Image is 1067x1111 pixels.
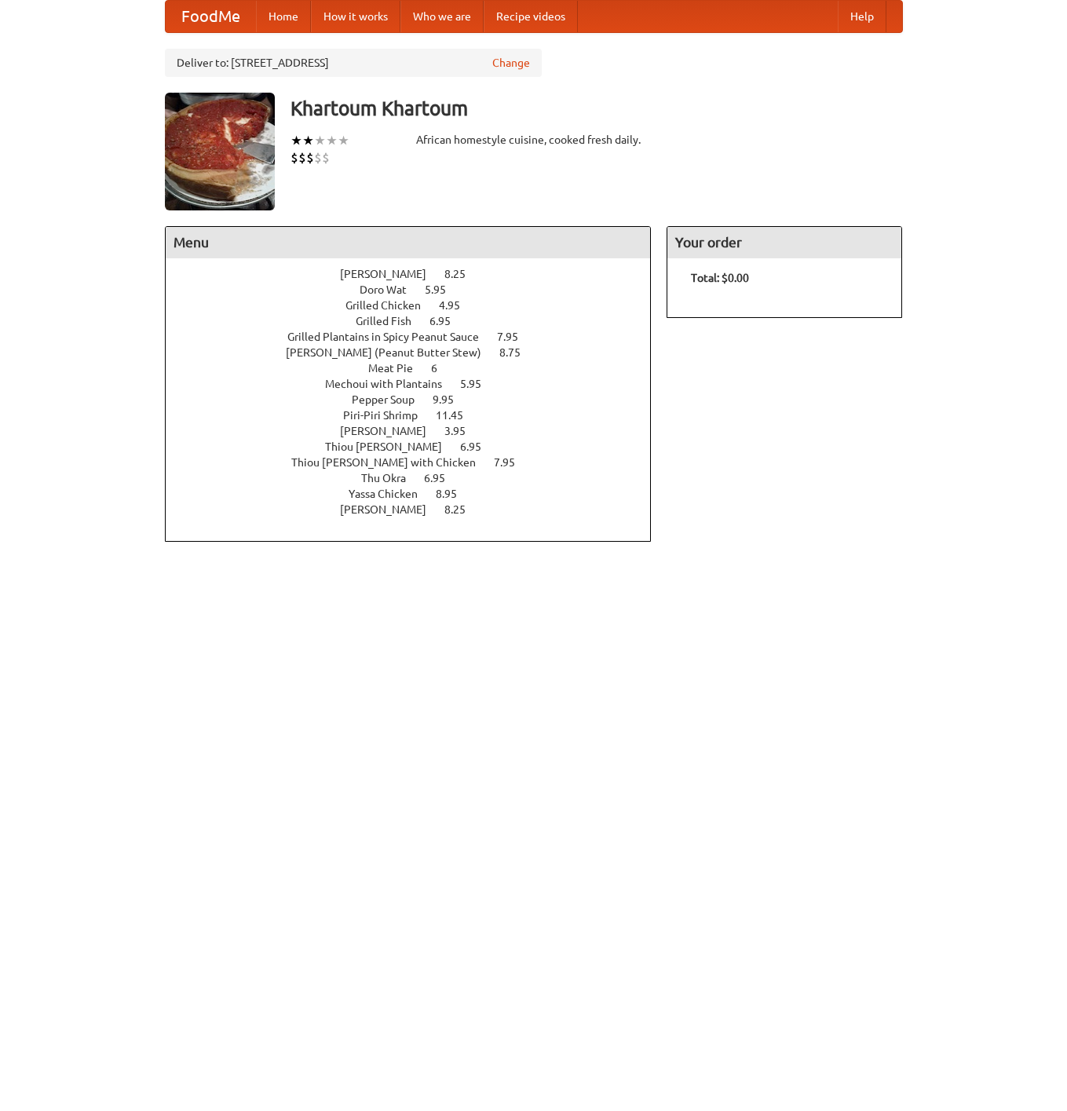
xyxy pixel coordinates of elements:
span: 8.25 [444,268,481,280]
h4: Menu [166,227,651,258]
span: 11.45 [436,409,479,422]
span: 5.95 [460,378,497,390]
span: Yassa Chicken [349,488,433,500]
a: Home [256,1,311,32]
img: angular.jpg [165,93,275,210]
li: $ [306,149,314,166]
span: Mechoui with Plantains [325,378,458,390]
a: [PERSON_NAME] 3.95 [340,425,495,437]
h3: Khartoum Khartoum [291,93,903,124]
span: 3.95 [444,425,481,437]
span: Doro Wat [360,283,422,296]
a: Doro Wat 5.95 [360,283,475,296]
span: 6.95 [429,315,466,327]
li: $ [314,149,322,166]
span: Grilled Chicken [345,299,437,312]
span: 7.95 [494,456,531,469]
div: Deliver to: [STREET_ADDRESS] [165,49,542,77]
span: 6 [431,362,453,375]
span: 6.95 [424,472,461,484]
a: Thiou [PERSON_NAME] 6.95 [325,440,510,453]
span: Thiou [PERSON_NAME] [325,440,458,453]
li: ★ [338,132,349,149]
span: 8.25 [444,503,481,516]
a: Thiou [PERSON_NAME] with Chicken 7.95 [291,456,544,469]
span: 5.95 [425,283,462,296]
a: [PERSON_NAME] 8.25 [340,268,495,280]
span: Grilled Plantains in Spicy Peanut Sauce [287,331,495,343]
span: Piri-Piri Shrimp [343,409,433,422]
span: [PERSON_NAME] [340,268,442,280]
a: Yassa Chicken 8.95 [349,488,486,500]
span: [PERSON_NAME] [340,503,442,516]
li: ★ [314,132,326,149]
span: Thu Okra [361,472,422,484]
span: 7.95 [497,331,534,343]
a: Grilled Fish 6.95 [356,315,480,327]
a: [PERSON_NAME] (Peanut Butter Stew) 8.75 [286,346,550,359]
a: Grilled Plantains in Spicy Peanut Sauce 7.95 [287,331,547,343]
a: Grilled Chicken 4.95 [345,299,489,312]
span: 6.95 [460,440,497,453]
a: FoodMe [166,1,256,32]
span: [PERSON_NAME] (Peanut Butter Stew) [286,346,497,359]
a: Pepper Soup 9.95 [352,393,483,406]
a: Recipe videos [484,1,578,32]
h4: Your order [667,227,901,258]
li: ★ [326,132,338,149]
b: Total: $0.00 [691,272,749,284]
span: Grilled Fish [356,315,427,327]
span: 8.95 [436,488,473,500]
a: Thu Okra 6.95 [361,472,474,484]
li: $ [322,149,330,166]
a: How it works [311,1,400,32]
li: $ [291,149,298,166]
span: 9.95 [433,393,470,406]
div: African homestyle cuisine, cooked fresh daily. [416,132,652,148]
span: 8.75 [499,346,536,359]
li: ★ [291,132,302,149]
a: Help [838,1,886,32]
li: ★ [302,132,314,149]
a: Meat Pie 6 [368,362,466,375]
a: Change [492,55,530,71]
span: Pepper Soup [352,393,430,406]
span: [PERSON_NAME] [340,425,442,437]
li: $ [298,149,306,166]
span: 4.95 [439,299,476,312]
a: [PERSON_NAME] 8.25 [340,503,495,516]
a: Piri-Piri Shrimp 11.45 [343,409,492,422]
span: Meat Pie [368,362,429,375]
a: Mechoui with Plantains 5.95 [325,378,510,390]
span: Thiou [PERSON_NAME] with Chicken [291,456,491,469]
a: Who we are [400,1,484,32]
